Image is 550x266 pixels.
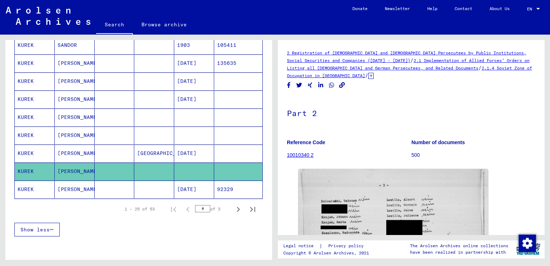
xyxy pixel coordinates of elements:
mat-cell: [PERSON_NAME] [55,127,95,144]
div: 1 – 25 of 53 [125,206,155,212]
div: | [283,242,372,250]
img: Zustimmung ändern [519,235,536,252]
p: The Arolsen Archives online collections [410,243,508,249]
button: Share on Twitter [296,81,303,90]
button: Next page [231,202,245,216]
span: / [365,72,368,79]
mat-cell: [DATE] [174,72,214,90]
mat-cell: KUREK [15,72,55,90]
button: Share on Facebook [285,81,293,90]
button: Last page [245,202,260,216]
mat-cell: [PERSON_NAME] [55,90,95,108]
mat-cell: 1903 [174,36,214,54]
mat-cell: [PERSON_NAME] [55,163,95,180]
mat-cell: KUREK [15,145,55,162]
b: Number of documents [411,139,465,145]
mat-cell: 92329 [214,181,262,198]
mat-cell: SANDOR [55,36,95,54]
button: Copy link [338,81,346,90]
p: Copyright © Arolsen Archives, 2021 [283,250,372,256]
mat-cell: KUREK [15,163,55,180]
a: Search [96,16,133,35]
mat-cell: [DATE] [174,90,214,108]
mat-cell: KUREK [15,90,55,108]
div: Zustimmung ändern [518,234,536,252]
div: of 3 [195,205,231,212]
mat-cell: [PERSON_NAME] [55,108,95,126]
mat-select-trigger: EN [527,6,532,12]
button: First page [166,202,181,216]
mat-cell: KUREK [15,36,55,54]
span: / [478,65,482,71]
a: Browse archive [133,16,195,33]
a: Legal notice [283,242,319,250]
mat-cell: [GEOGRAPHIC_DATA] [134,145,174,162]
mat-cell: KUREK [15,181,55,198]
p: have been realized in partnership with [410,249,508,256]
a: 10010340 2 [287,152,314,158]
button: Share on Xing [306,81,314,90]
mat-cell: KUREK [15,108,55,126]
mat-cell: 135635 [214,54,262,72]
mat-cell: [PERSON_NAME] [55,181,95,198]
h1: Part 2 [287,97,536,128]
mat-cell: KUREK [15,54,55,72]
button: Share on LinkedIn [317,81,325,90]
mat-cell: [DATE] [174,145,214,162]
p: 500 [411,151,536,159]
mat-cell: [DATE] [174,181,214,198]
b: Reference Code [287,139,325,145]
span: / [410,57,414,63]
mat-cell: [PERSON_NAME] [55,72,95,90]
mat-cell: [PERSON_NAME] [55,54,95,72]
button: Previous page [181,202,195,216]
button: Share on WhatsApp [328,81,335,90]
mat-cell: KUREK [15,127,55,144]
img: yv_logo.png [515,240,542,258]
a: Privacy policy [323,242,372,250]
img: Arolsen_neg.svg [6,7,90,25]
mat-cell: 105411 [214,36,262,54]
span: Show less [21,226,50,233]
mat-cell: [DATE] [174,54,214,72]
mat-cell: [PERSON_NAME] [55,145,95,162]
button: Show less [14,223,60,236]
a: 2 Registration of [DEMOGRAPHIC_DATA] and [DEMOGRAPHIC_DATA] Persecutees by Public Institutions, S... [287,50,526,63]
